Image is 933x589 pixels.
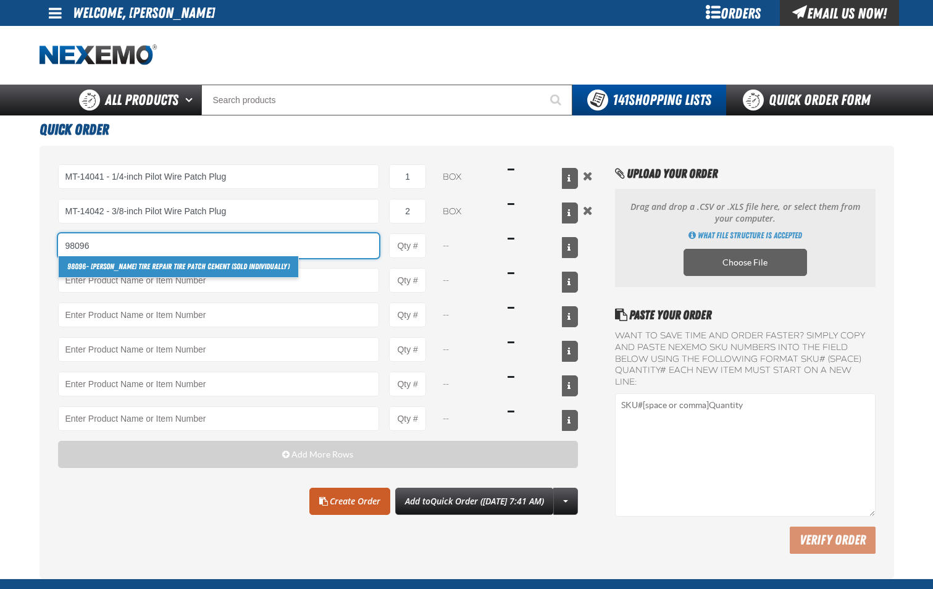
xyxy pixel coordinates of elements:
[105,89,178,111] span: All Products
[389,406,426,431] input: Product Quantity
[389,268,426,293] input: Product Quantity
[389,164,426,189] input: Product Quantity
[40,44,157,66] a: Home
[572,85,726,115] button: You have 141 Shopping Lists. Open to view details
[58,337,380,362] : Product
[58,441,579,468] button: Add More Rows
[615,330,875,388] label: Want to save time and order faster? Simply copy and paste NEXEMO SKU numbers into the field below...
[58,199,380,223] input: Product
[542,85,572,115] button: Start Searching
[615,164,875,183] h2: Upload Your Order
[430,495,544,507] span: Quick Order ([DATE] 7:41 AM)
[395,488,554,515] button: Add toQuick Order ([DATE] 7:41 AM)
[562,341,578,362] button: View All Prices
[580,204,595,217] button: Remove the current row
[59,256,298,277] a: 98096- [PERSON_NAME] Tire Repair Tire Patch Cement (Sold Individually)
[436,164,498,189] select: Unit
[613,91,629,109] strong: 141
[436,199,498,223] select: Unit
[291,449,353,459] span: Add More Rows
[181,85,201,115] button: Open All Products pages
[58,372,380,396] : Product
[58,233,380,258] input: Product
[389,199,426,223] input: Product Quantity
[562,272,578,293] button: View All Prices
[40,44,157,66] img: Nexemo logo
[726,85,893,115] a: Quick Order Form
[40,121,109,138] span: Quick Order
[562,203,578,223] button: View All Prices
[58,406,380,431] : Product
[562,410,578,431] button: View All Prices
[553,488,578,515] a: More Actions
[309,488,390,515] a: Create Order
[613,91,711,109] span: Shopping Lists
[627,201,863,225] p: Drag and drop a .CSV or .XLS file here, or select them from your computer.
[580,169,595,183] button: Remove the current row
[562,168,578,189] button: View All Prices
[58,164,380,189] input: Product
[58,303,380,327] : Product
[615,306,875,324] h2: Paste Your Order
[562,237,578,258] button: View All Prices
[389,372,426,396] input: Product Quantity
[684,249,807,276] label: Choose CSV, XLSX or ODS file to import multiple products. Opens a popup
[67,262,86,271] strong: 98096
[688,230,802,241] a: Get Directions of how to import multiple products using an CSV, XLSX or ODS file. Opens a popup
[405,495,544,507] span: Add to
[58,268,380,293] : Product
[562,375,578,396] button: View All Prices
[201,85,572,115] input: Search
[389,337,426,362] input: Product Quantity
[389,303,426,327] input: Product Quantity
[389,233,426,258] input: Product Quantity
[562,306,578,327] button: View All Prices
